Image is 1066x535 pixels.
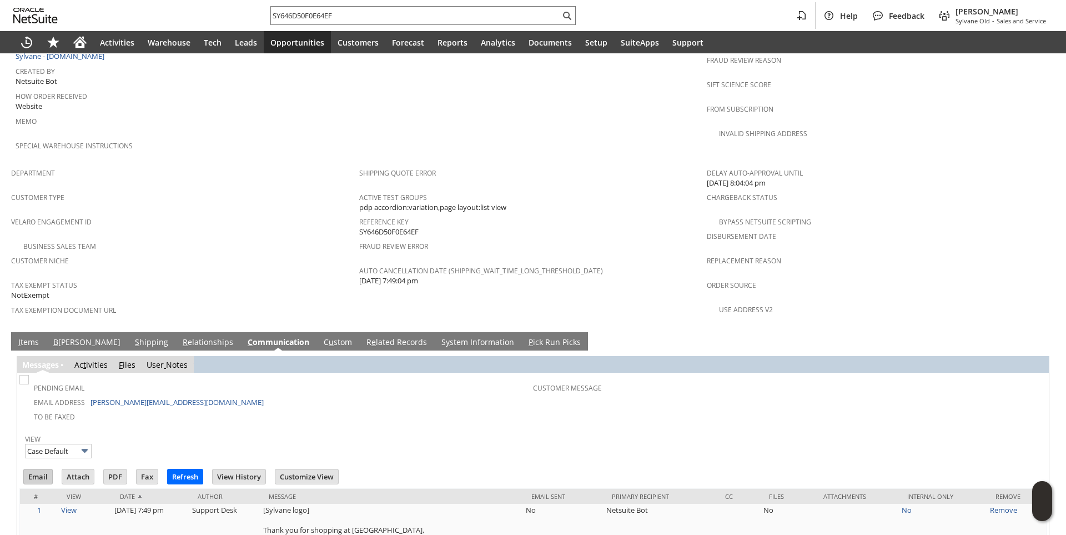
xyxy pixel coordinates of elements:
span: S [135,337,139,347]
span: t [83,359,86,370]
iframe: Click here to launch Oracle Guided Learning Help Panel [1032,481,1052,521]
div: Email Sent [531,492,595,501]
span: Analytics [481,37,515,48]
a: Customers [331,31,385,53]
span: e [371,337,376,347]
a: [PERSON_NAME][EMAIL_ADDRESS][DOMAIN_NAME] [90,397,264,407]
div: Internal Only [907,492,979,501]
a: Disbursement Date [707,232,776,241]
a: Created By [16,67,55,76]
a: Files [119,359,135,370]
a: Reports [431,31,474,53]
a: Relationships [180,337,236,349]
a: Unrolled view on [1035,334,1048,348]
a: Department [11,168,55,178]
a: Pick Run Picks [526,337,584,349]
a: Velaro Engagement ID [11,217,92,227]
a: Leads [228,31,264,53]
a: UserNotes [147,359,188,370]
a: Fraud Review Error [359,242,428,251]
span: u [329,337,334,347]
a: Order Source [707,281,756,290]
span: [DATE] 8:04:04 pm [707,178,766,188]
a: Forecast [385,31,431,53]
div: View [67,492,103,501]
img: More Options [78,444,91,457]
a: Activities [93,31,141,53]
a: Use Address V2 [719,305,773,314]
span: SY646D50F0E64EF [359,227,419,237]
a: Tech [197,31,228,53]
span: SuiteApps [621,37,659,48]
a: How Order Received [16,92,87,101]
span: R [183,337,188,347]
a: Remove [990,505,1017,515]
div: Author [198,492,252,501]
a: Tax Exemption Document URL [11,306,116,315]
a: Related Records [364,337,430,349]
a: B[PERSON_NAME] [51,337,123,349]
a: View [25,434,41,444]
span: F [119,359,123,370]
a: Items [16,337,42,349]
input: Search [271,9,560,22]
span: Reports [438,37,467,48]
svg: Shortcuts [47,36,60,49]
a: Warehouse [141,31,197,53]
input: Email [24,469,52,484]
a: Support [666,31,710,53]
a: Business Sales Team [23,242,96,251]
input: Refresh [168,469,203,484]
a: Sylvane - [DOMAIN_NAME] [16,51,107,61]
div: Primary Recipient [612,492,709,501]
a: Recent Records [13,31,40,53]
span: Sylvane Old [956,17,990,25]
span: g [46,359,51,370]
span: Forecast [392,37,424,48]
span: Netsuite Bot [16,76,57,87]
span: P [529,337,533,347]
a: Customer Message [533,383,602,393]
svg: Recent Records [20,36,33,49]
a: From Subscription [707,104,773,114]
a: No [902,505,912,515]
a: To Be Faxed [34,412,75,422]
input: Case Default [25,444,92,458]
svg: Home [73,36,87,49]
div: Date [120,492,181,501]
input: Fax [137,469,158,484]
a: Shipping [132,337,171,349]
a: Email Address [34,398,85,407]
span: NotExempt [11,290,49,301]
a: Customer Niche [11,256,69,266]
span: C [248,337,253,347]
a: Shipping Quote Error [359,168,436,178]
span: Customers [338,37,379,48]
svg: logo [13,8,58,23]
a: Tax Exempt Status [11,281,77,290]
a: Opportunities [264,31,331,53]
input: PDF [104,469,127,484]
div: Cc [725,492,752,501]
input: Attach [62,469,94,484]
a: Custom [321,337,355,349]
a: Fraud Review Reason [707,56,781,65]
a: Documents [522,31,579,53]
a: Invalid Shipping Address [719,129,807,138]
input: Customize View [275,469,338,484]
a: 1 [37,505,41,515]
div: Shortcuts [40,31,67,53]
span: [DATE] 7:49:04 pm [359,276,418,286]
span: Activities [100,37,134,48]
div: Files [769,492,806,501]
div: Attachments [823,492,891,501]
span: Setup [585,37,607,48]
span: Leads [235,37,257,48]
span: Documents [529,37,572,48]
div: # [28,492,50,501]
span: I [18,337,21,347]
a: Memo [16,117,37,126]
a: Special Warehouse Instructions [16,141,133,151]
div: Message [269,492,515,501]
span: - [992,17,994,25]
